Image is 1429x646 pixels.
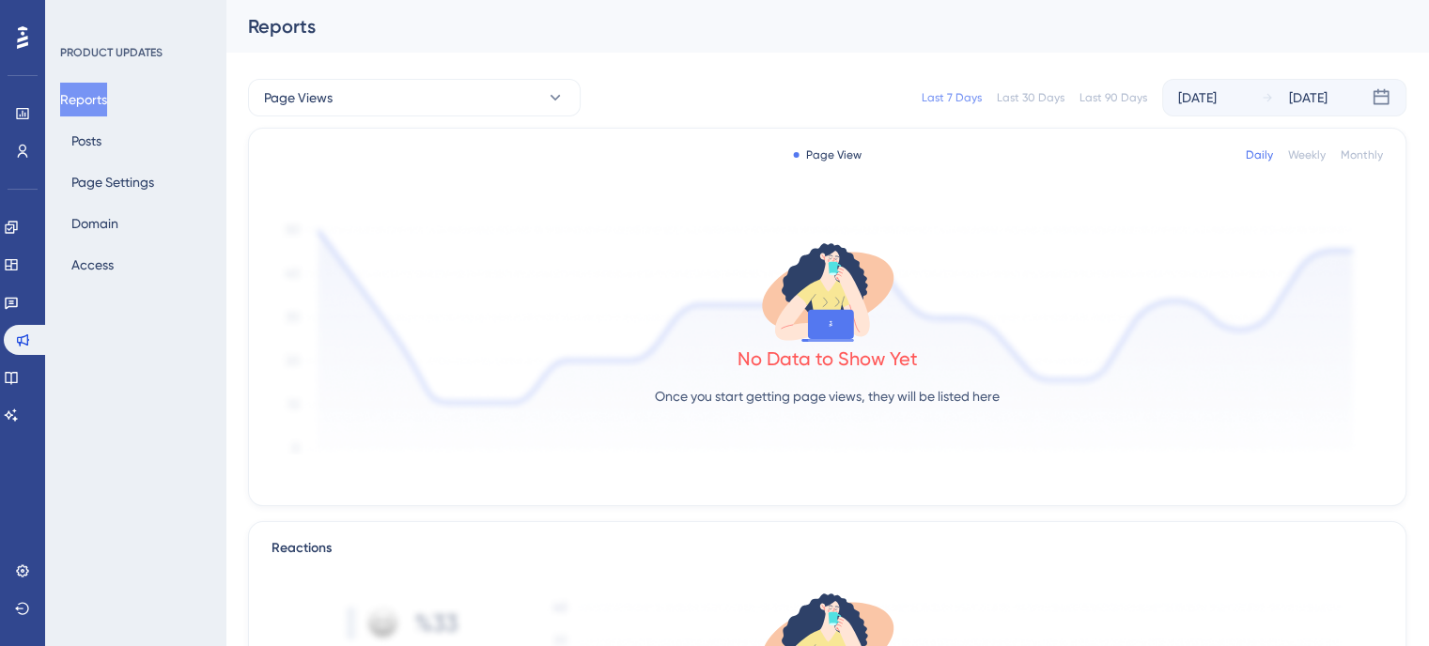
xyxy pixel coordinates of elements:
div: [DATE] [1289,86,1328,109]
button: Page Settings [60,165,165,199]
div: Monthly [1341,147,1383,162]
div: No Data to Show Yet [738,346,918,372]
div: [DATE] [1178,86,1217,109]
div: Last 7 Days [922,90,982,105]
button: Reports [60,83,107,116]
div: Reactions [272,537,1383,560]
div: Weekly [1288,147,1326,162]
div: Last 90 Days [1080,90,1147,105]
div: Page View [793,147,862,162]
button: Page Views [248,79,581,116]
p: Once you start getting page views, they will be listed here [655,385,1000,408]
button: Posts [60,124,113,158]
div: Reports [248,13,1359,39]
button: Access [60,248,125,282]
div: PRODUCT UPDATES [60,45,163,60]
span: Page Views [264,86,333,109]
div: Last 30 Days [997,90,1064,105]
div: Daily [1246,147,1273,162]
button: Domain [60,207,130,240]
